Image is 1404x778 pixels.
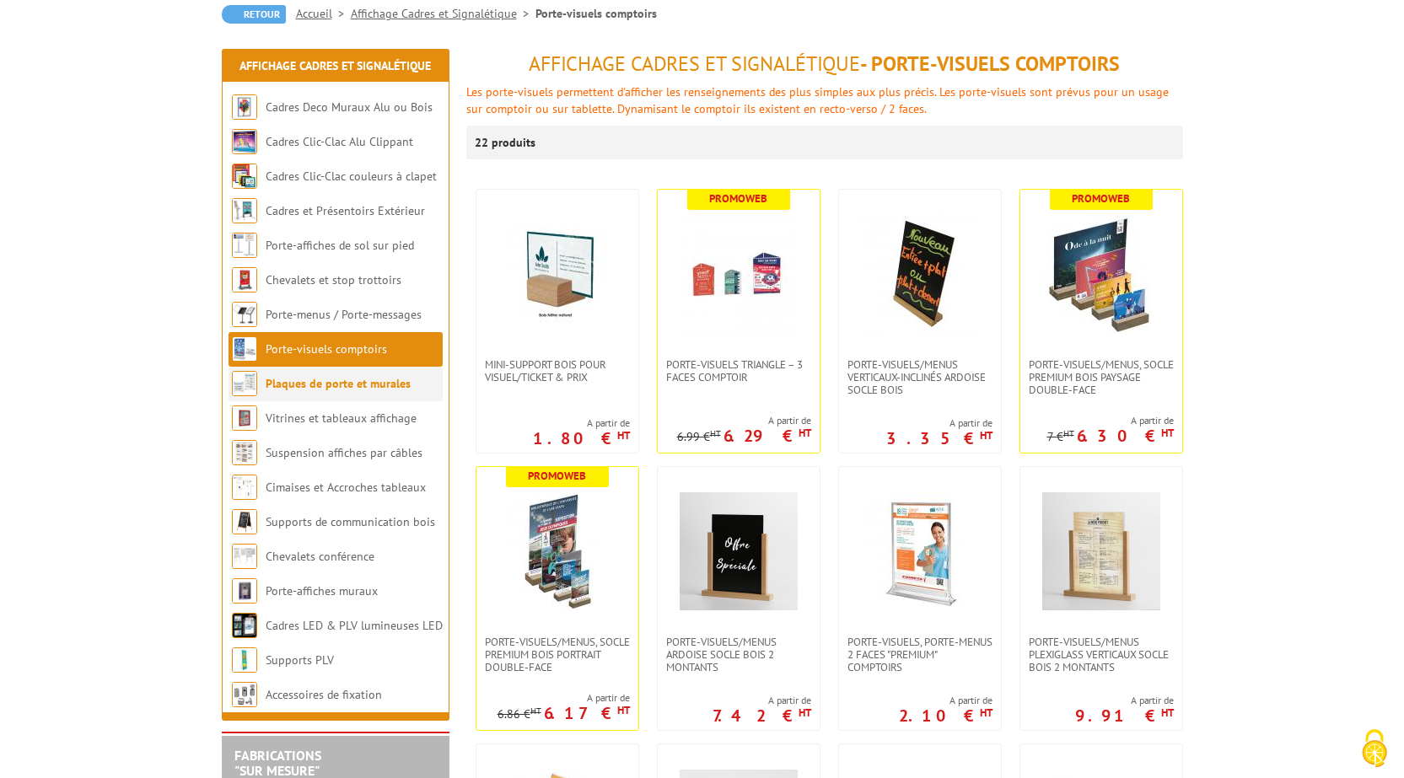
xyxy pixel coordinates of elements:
img: Supports PLV [232,647,257,673]
p: 7 € [1047,431,1074,443]
p: 1.80 € [533,433,630,443]
h1: - Porte-visuels comptoirs [466,53,1183,75]
a: Porte-visuels comptoirs [266,341,387,357]
a: Retour [222,5,286,24]
img: Chevalets conférence [232,544,257,569]
img: Porte-Visuels/Menus verticaux-inclinés ardoise socle bois [861,215,979,333]
p: 3.35 € [886,433,992,443]
img: Porte-Visuels/Menus ARDOISE Socle Bois 2 Montants [680,492,798,610]
span: Porte-visuels, Porte-menus 2 faces "Premium" comptoirs [847,636,992,673]
span: A partir de [1075,694,1174,707]
a: Affichage Cadres et Signalétique [239,58,431,73]
p: 6.17 € [544,708,630,718]
img: PORTE-VISUELS/MENUS, SOCLE PREMIUM BOIS PAYSAGE DOUBLE-FACE [1042,215,1160,333]
span: Porte-Visuels/Menus Plexiglass Verticaux Socle Bois 2 Montants [1029,636,1174,673]
img: Porte-affiches muraux [232,578,257,604]
sup: HT [980,428,992,443]
sup: HT [617,703,630,717]
a: PORTE-VISUELS/MENUS, SOCLE PREMIUM BOIS PAYSAGE DOUBLE-FACE [1020,358,1182,396]
a: Accessoires de fixation [266,687,382,702]
img: Cimaises et Accroches tableaux [232,475,257,500]
a: Porte-Visuels/Menus Plexiglass Verticaux Socle Bois 2 Montants [1020,636,1182,673]
span: Les porte-visuels permettent d'afficher les renseignements des plus simples aux plus précis. Les ... [466,84,1169,116]
img: Cadres Clic-Clac couleurs à clapet [232,164,257,189]
span: A partir de [677,414,811,427]
a: Cadres et Présentoirs Extérieur [266,203,425,218]
a: Cadres Clic-Clac couleurs à clapet [266,169,437,184]
span: A partir de [498,691,630,705]
a: Porte-Visuels/Menus verticaux-inclinés ardoise socle bois [839,358,1001,396]
p: 9.91 € [1075,711,1174,721]
a: Cadres Deco Muraux Alu ou Bois [266,99,433,115]
img: Porte-menus / Porte-messages [232,302,257,327]
p: 6.99 € [677,431,721,443]
a: Chevalets conférence [266,549,374,564]
span: A partir de [713,694,811,707]
a: Supports de communication bois [266,514,435,529]
span: Porte-Visuels/Menus ARDOISE Socle Bois 2 Montants [666,636,811,673]
span: A partir de [1047,414,1174,427]
span: A partir de [533,416,630,430]
a: Affichage Cadres et Signalétique [351,6,535,21]
a: Cimaises et Accroches tableaux [266,480,426,495]
p: 7.42 € [713,711,811,721]
p: 6.30 € [1077,431,1174,441]
a: PORTE-VISUELS/MENUS, SOCLE PREMIUM BOIS PORTRAIT DOUBLE-FACE [476,636,638,673]
sup: HT [799,426,811,440]
span: A partir de [899,694,992,707]
img: Porte-visuels comptoirs [232,336,257,362]
a: Accueil [296,6,351,21]
img: Cadres LED & PLV lumineuses LED [232,613,257,638]
a: Porte-visuels triangle – 3 faces comptoir [658,358,820,384]
span: Affichage Cadres et Signalétique [529,51,860,77]
img: Cookies (fenêtre modale) [1353,727,1396,770]
img: Cadres et Présentoirs Extérieur [232,198,257,223]
img: Accessoires de fixation [232,682,257,707]
a: Porte-affiches muraux [266,583,378,598]
a: Supports PLV [266,652,334,668]
b: Promoweb [528,469,586,483]
img: Porte-affiches de sol sur pied [232,233,257,258]
img: Cadres Deco Muraux Alu ou Bois [232,94,257,120]
p: 6.29 € [724,431,811,441]
a: Mini-support bois pour visuel/ticket & prix [476,358,638,384]
span: Porte-Visuels/Menus verticaux-inclinés ardoise socle bois [847,358,992,396]
p: 2.10 € [899,711,992,721]
a: Porte-Visuels/Menus ARDOISE Socle Bois 2 Montants [658,636,820,673]
sup: HT [710,427,721,439]
img: Porte-Visuels/Menus Plexiglass Verticaux Socle Bois 2 Montants [1042,492,1160,610]
img: PORTE-VISUELS/MENUS, SOCLE PREMIUM BOIS PORTRAIT DOUBLE-FACE [498,492,616,610]
sup: HT [617,428,630,443]
img: Chevalets et stop trottoirs [232,267,257,292]
sup: HT [1063,427,1074,439]
p: 6.86 € [498,708,541,721]
sup: HT [980,706,992,720]
img: Porte-visuels triangle – 3 faces comptoir [680,215,798,333]
a: Suspension affiches par câbles [266,445,422,460]
a: Porte-visuels, Porte-menus 2 faces "Premium" comptoirs [839,636,1001,673]
img: Plaques de porte et murales [232,371,257,396]
sup: HT [799,706,811,720]
img: Suspension affiches par câbles [232,440,257,465]
span: Porte-visuels triangle – 3 faces comptoir [666,358,811,384]
span: Mini-support bois pour visuel/ticket & prix [485,358,630,384]
a: Porte-affiches de sol sur pied [266,238,414,253]
a: Porte-menus / Porte-messages [266,307,422,322]
a: Cadres Clic-Clac Alu Clippant [266,134,413,149]
sup: HT [1161,426,1174,440]
li: Porte-visuels comptoirs [535,5,657,22]
p: 22 produits [475,126,538,159]
a: Cadres LED & PLV lumineuses LED [266,618,443,633]
span: A partir de [886,416,992,430]
a: Chevalets et stop trottoirs [266,272,401,287]
b: Promoweb [709,191,767,206]
img: Supports de communication bois [232,509,257,534]
span: PORTE-VISUELS/MENUS, SOCLE PREMIUM BOIS PAYSAGE DOUBLE-FACE [1029,358,1174,396]
b: Promoweb [1072,191,1130,206]
img: Porte-visuels, Porte-menus 2 faces [861,492,979,610]
img: Cadres Clic-Clac Alu Clippant [232,129,257,154]
img: Mini-support bois pour visuel/ticket & prix [498,215,616,333]
span: PORTE-VISUELS/MENUS, SOCLE PREMIUM BOIS PORTRAIT DOUBLE-FACE [485,636,630,673]
a: Vitrines et tableaux affichage [266,410,417,426]
button: Cookies (fenêtre modale) [1345,721,1404,778]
